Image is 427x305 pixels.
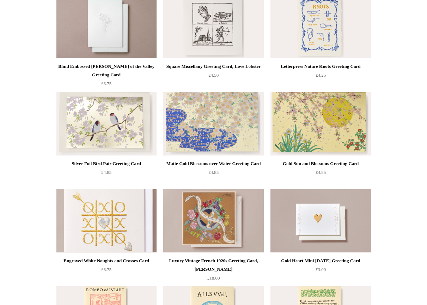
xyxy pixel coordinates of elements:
a: Engraved White Noughts and Crosses Card Engraved White Noughts and Crosses Card [56,189,157,253]
span: £6.75 [101,267,111,272]
img: Matte Gold Blossoms over Water Greeting Card [163,92,263,156]
a: Matte Gold Blossoms over Water Greeting Card Matte Gold Blossoms over Water Greeting Card [163,92,263,156]
a: Square Miscellany Greeting Card, Love Lobster £4.50 [163,62,263,91]
div: Square Miscellany Greeting Card, Love Lobster [165,62,262,71]
img: Gold Sun and Blossoms Greeting Card [270,92,371,156]
div: Matte Gold Blossoms over Water Greeting Card [165,159,262,168]
a: Gold Sun and Blossoms Greeting Card Gold Sun and Blossoms Greeting Card [270,92,371,156]
span: £4.85 [208,170,219,175]
div: Silver Foil Bird Pair Greeting Card [58,159,155,168]
a: Engraved White Noughts and Crosses Card £6.75 [56,257,157,286]
span: £6.75 [101,81,111,86]
div: Gold Sun and Blossoms Greeting Card [272,159,369,168]
a: Gold Heart Mini Valentine's Day Greeting Card Gold Heart Mini Valentine's Day Greeting Card [270,189,371,253]
a: Silver Foil Bird Pair Greeting Card Silver Foil Bird Pair Greeting Card [56,92,157,156]
img: Silver Foil Bird Pair Greeting Card [56,92,157,156]
div: Letterpress Nature Knots Greeting Card [272,62,369,71]
span: £3.00 [316,267,326,272]
span: £4.50 [208,72,219,78]
a: Matte Gold Blossoms over Water Greeting Card £4.85 [163,159,263,188]
a: Luxury Vintage French 1920s Greeting Card, Verlaine Poem Luxury Vintage French 1920s Greeting Car... [163,189,263,253]
a: Silver Foil Bird Pair Greeting Card £4.85 [56,159,157,188]
a: Gold Heart Mini [DATE] Greeting Card £3.00 [270,257,371,286]
span: £18.00 [207,275,220,281]
a: Luxury Vintage French 1920s Greeting Card, [PERSON_NAME] £18.00 [163,257,263,286]
div: Luxury Vintage French 1920s Greeting Card, [PERSON_NAME] [165,257,262,274]
a: Letterpress Nature Knots Greeting Card £4.25 [270,62,371,91]
a: Blind Embossed [PERSON_NAME] of the Valley Greeting Card £6.75 [56,62,157,91]
span: £4.85 [316,170,326,175]
div: Blind Embossed [PERSON_NAME] of the Valley Greeting Card [58,62,155,79]
span: £4.85 [101,170,111,175]
div: Gold Heart Mini [DATE] Greeting Card [272,257,369,265]
img: Engraved White Noughts and Crosses Card [56,189,157,253]
a: Gold Sun and Blossoms Greeting Card £4.85 [270,159,371,188]
img: Gold Heart Mini Valentine's Day Greeting Card [270,189,371,253]
img: Luxury Vintage French 1920s Greeting Card, Verlaine Poem [163,189,263,253]
span: £4.25 [316,72,326,78]
div: Engraved White Noughts and Crosses Card [58,257,155,265]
